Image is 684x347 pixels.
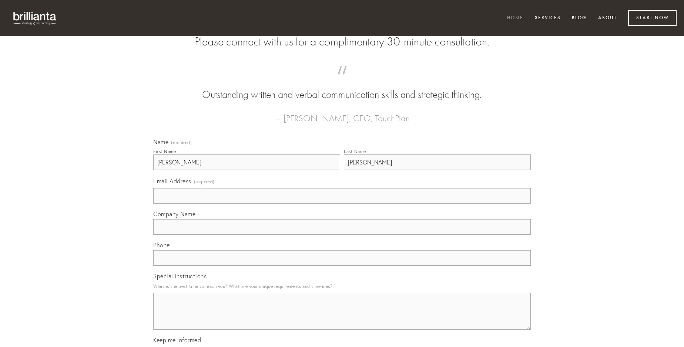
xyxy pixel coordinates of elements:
[344,149,366,154] div: Last Name
[165,73,519,88] span: “
[153,177,191,185] span: Email Address
[530,12,566,24] a: Services
[165,102,519,126] figcaption: — [PERSON_NAME], CEO, TouchPlan
[165,73,519,102] blockquote: Outstanding written and verbal communication skills and strategic thinking.
[153,138,168,146] span: Name
[153,35,531,49] h2: Please connect with us for a complimentary 30-minute consultation.
[153,149,176,154] div: First Name
[567,12,591,24] a: Blog
[153,210,195,218] span: Company Name
[593,12,622,24] a: About
[7,7,63,29] img: brillianta - research, strategy, marketing
[153,336,201,344] span: Keep me informed
[628,10,677,26] a: Start Now
[153,241,170,249] span: Phone
[171,140,192,145] span: (required)
[194,177,215,187] span: (required)
[502,12,528,24] a: Home
[153,281,531,291] p: What is the best time to reach you? What are your unique requirements and timelines?
[153,272,207,280] span: Special Instructions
